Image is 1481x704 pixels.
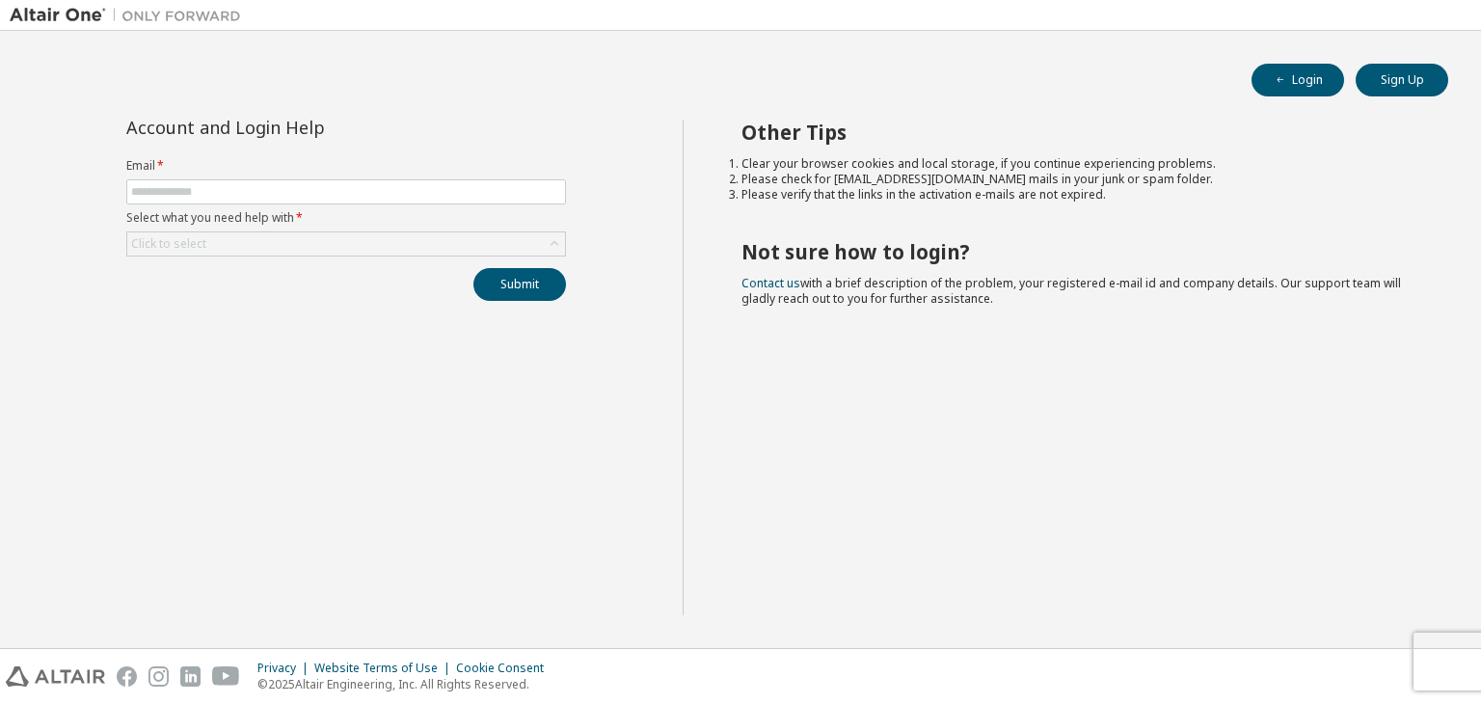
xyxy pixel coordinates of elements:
li: Please verify that the links in the activation e-mails are not expired. [741,187,1414,203]
img: youtube.svg [212,666,240,687]
a: Contact us [741,275,800,291]
label: Email [126,158,566,174]
div: Click to select [127,232,565,256]
span: with a brief description of the problem, your registered e-mail id and company details. Our suppo... [741,275,1401,307]
li: Please check for [EMAIL_ADDRESS][DOMAIN_NAME] mails in your junk or spam folder. [741,172,1414,187]
img: altair_logo.svg [6,666,105,687]
img: instagram.svg [148,666,169,687]
img: facebook.svg [117,666,137,687]
div: Account and Login Help [126,120,478,135]
img: linkedin.svg [180,666,201,687]
button: Sign Up [1356,64,1448,96]
button: Submit [473,268,566,301]
div: Click to select [131,236,206,252]
div: Cookie Consent [456,661,555,676]
li: Clear your browser cookies and local storage, if you continue experiencing problems. [741,156,1414,172]
div: Privacy [257,661,314,676]
label: Select what you need help with [126,210,566,226]
p: © 2025 Altair Engineering, Inc. All Rights Reserved. [257,676,555,692]
h2: Not sure how to login? [741,239,1414,264]
div: Website Terms of Use [314,661,456,676]
button: Login [1252,64,1344,96]
h2: Other Tips [741,120,1414,145]
img: Altair One [10,6,251,25]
